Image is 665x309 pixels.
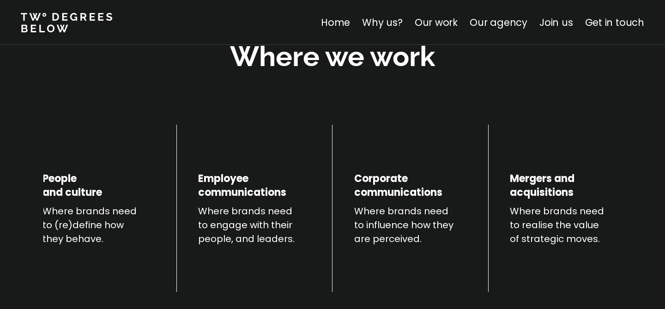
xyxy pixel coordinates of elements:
h4: Mergers and acquisitions [510,172,574,200]
h4: People and culture [42,172,102,200]
h2: Where we work [230,38,435,75]
p: Where brands need to engage with their people, and leaders. [198,204,311,246]
a: Home [321,16,350,29]
a: Our work [415,16,458,29]
p: Where brands need to (re)define how they behave. [42,204,155,246]
p: Where brands need to influence how they are perceived. [354,204,467,246]
a: Why us? [362,16,403,29]
h4: Employee communications [198,172,286,200]
a: Get in touch [585,16,644,29]
h4: Corporate communications [354,172,442,200]
p: Where brands need to realise the value of strategic moves. [510,204,623,246]
a: Our agency [470,16,527,29]
a: Join us [539,16,573,29]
